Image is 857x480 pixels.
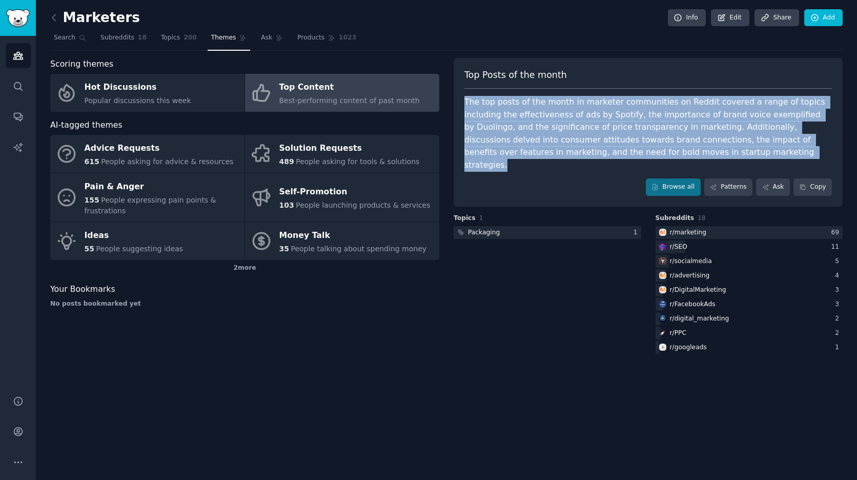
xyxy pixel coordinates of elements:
a: Patterns [704,178,752,196]
span: Scoring themes [50,58,113,71]
a: Solution Requests489People asking for tools & solutions [245,135,439,173]
img: FacebookAds [659,301,666,308]
span: 18 [698,214,706,222]
span: People suggesting ideas [96,245,183,253]
span: Search [54,33,75,43]
span: 18 [138,33,147,43]
div: r/ DigitalMarketing [670,286,726,295]
span: 35 [279,245,289,253]
a: googleadsr/googleads1 [656,341,843,354]
a: PPCr/PPC2 [656,327,843,339]
div: The top posts of the month in marketer communities on Reddit covered a range of topics including ... [464,96,832,171]
a: Ideas55People suggesting ideas [50,222,244,260]
div: r/ SEO [670,243,687,252]
span: Top Posts of the month [464,69,567,82]
div: r/ PPC [670,329,687,338]
img: GummySearch logo [6,9,30,27]
div: 11 [831,243,843,252]
a: Ask [257,30,287,51]
a: Advice Requests615People asking for advice & resources [50,135,244,173]
span: Products [297,33,324,43]
span: 55 [85,245,94,253]
img: DigitalMarketing [659,286,666,293]
a: Pain & Anger155People expressing pain points & frustrations [50,173,244,222]
a: Packaging1 [454,226,641,239]
span: People asking for tools & solutions [296,157,419,166]
div: Advice Requests [85,141,234,157]
a: SEOr/SEO11 [656,241,843,253]
span: People expressing pain points & frustrations [85,196,216,215]
div: r/ googleads [670,343,707,352]
img: SEO [659,243,666,250]
a: Browse all [646,178,701,196]
a: Ask [756,178,790,196]
a: Search [50,30,90,51]
a: Money Talk35People talking about spending money [245,222,439,260]
a: Self-Promotion103People launching products & services [245,173,439,222]
span: 1023 [339,33,356,43]
img: googleads [659,344,666,351]
a: Edit [711,9,749,27]
div: 2 [835,329,843,338]
span: People launching products & services [296,201,430,209]
a: advertisingr/advertising4 [656,269,843,282]
span: 103 [279,201,294,209]
span: 200 [183,33,197,43]
a: marketingr/marketing69 [656,226,843,239]
span: Best-performing content of past month [279,96,420,105]
div: No posts bookmarked yet [50,299,439,309]
a: digital_marketingr/digital_marketing2 [656,312,843,325]
img: advertising [659,272,666,279]
div: Self-Promotion [279,184,431,201]
div: r/ marketing [670,228,707,237]
div: r/ advertising [670,271,710,281]
span: 489 [279,157,294,166]
div: 4 [835,271,843,281]
span: Subreddits [656,214,695,223]
a: FacebookAdsr/FacebookAds3 [656,298,843,311]
span: Subreddits [100,33,134,43]
span: AI-tagged themes [50,119,123,132]
span: Topics [454,214,476,223]
div: 3 [835,300,843,309]
img: PPC [659,329,666,336]
a: DigitalMarketingr/DigitalMarketing3 [656,284,843,296]
div: Solution Requests [279,141,420,157]
div: Hot Discussions [85,79,191,96]
a: socialmediar/socialmedia5 [656,255,843,268]
div: r/ socialmedia [670,257,712,266]
span: Ask [261,33,272,43]
span: 1 [479,214,483,222]
a: Products1023 [294,30,360,51]
div: Packaging [468,228,500,237]
a: Add [804,9,843,27]
a: Hot DiscussionsPopular discussions this week [50,74,244,112]
button: Copy [793,178,832,196]
div: r/ digital_marketing [670,314,729,324]
span: Themes [211,33,236,43]
div: 2 more [50,260,439,276]
div: 69 [831,228,843,237]
img: socialmedia [659,257,666,265]
a: Info [668,9,706,27]
div: 2 [835,314,843,324]
span: Topics [161,33,180,43]
h2: Marketers [50,10,140,26]
span: Your Bookmarks [50,283,115,296]
span: People talking about spending money [291,245,426,253]
div: 3 [835,286,843,295]
div: Ideas [85,228,183,244]
img: digital_marketing [659,315,666,322]
div: 1 [634,228,641,237]
div: Pain & Anger [85,178,239,195]
a: Subreddits18 [97,30,150,51]
a: Top ContentBest-performing content of past month [245,74,439,112]
span: 615 [85,157,99,166]
img: marketing [659,229,666,236]
div: Money Talk [279,228,427,244]
span: Popular discussions this week [85,96,191,105]
span: 155 [85,196,99,204]
a: Topics200 [157,30,200,51]
a: Themes [208,30,251,51]
div: Top Content [279,79,420,96]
